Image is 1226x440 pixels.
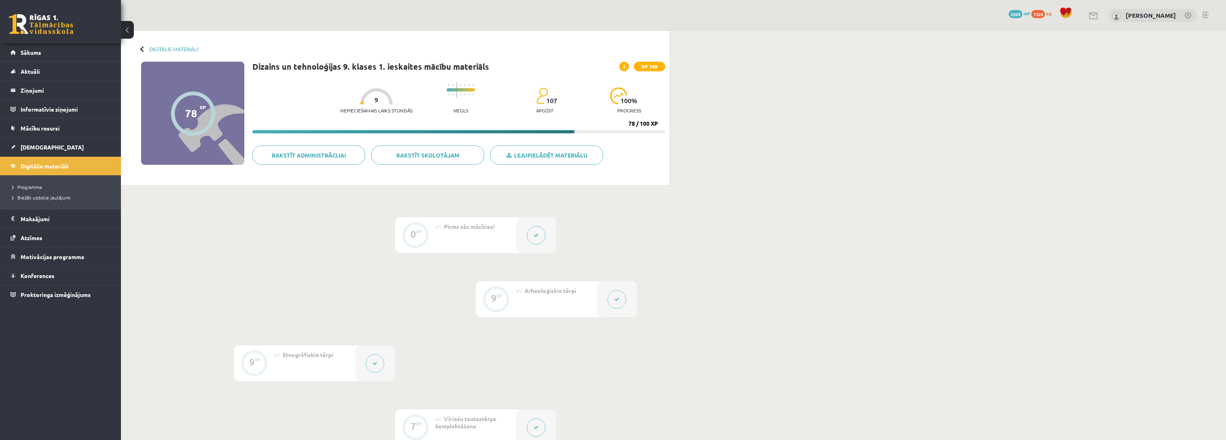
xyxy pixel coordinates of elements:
[1126,11,1176,19] a: [PERSON_NAME]
[456,82,457,98] img: icon-long-line-d9ea69661e0d244f92f715978eff75569469978d946b2353a9bb055b3ed8787d.svg
[435,416,441,422] span: #4
[12,194,113,201] a: Biežāk uzdotie jautājumi
[435,224,441,230] span: #1
[416,229,422,234] div: XP
[460,93,461,95] img: icon-short-line-57e1e144782c952c97e751825c79c345078a6d821885a25fce030b3d8c18986b.svg
[21,125,60,132] span: Mācību resursi
[448,93,449,95] img: icon-short-line-57e1e144782c952c97e751825c79c345078a6d821885a25fce030b3d8c18986b.svg
[452,93,453,95] img: icon-short-line-57e1e144782c952c97e751825c79c345078a6d821885a25fce030b3d8c18986b.svg
[491,295,497,302] div: 9
[617,108,641,113] p: progress
[490,145,603,165] a: Lejupielādēt materiālu
[468,84,469,86] img: icon-short-line-57e1e144782c952c97e751825c79c345078a6d821885a25fce030b3d8c18986b.svg
[21,49,41,56] span: Sākums
[21,143,84,151] span: [DEMOGRAPHIC_DATA]
[185,107,197,119] div: 78
[10,157,111,175] a: Digitālie materiāli
[472,93,473,95] img: icon-short-line-57e1e144782c952c97e751825c79c345078a6d821885a25fce030b3d8c18986b.svg
[1009,10,1022,18] span: 2269
[460,84,461,86] img: icon-short-line-57e1e144782c952c97e751825c79c345078a6d821885a25fce030b3d8c18986b.svg
[410,230,416,238] div: 0
[274,352,280,358] span: #3
[620,97,638,104] span: 100 %
[10,266,111,285] a: Konferences
[1046,10,1051,17] span: xp
[12,184,42,190] span: Programma
[1024,10,1030,17] span: mP
[1009,10,1030,17] a: 2269 mP
[468,93,469,95] img: icon-short-line-57e1e144782c952c97e751825c79c345078a6d821885a25fce030b3d8c18986b.svg
[444,223,495,230] span: Pirms sāc mācīties!
[435,415,496,430] span: Vīriešu tautastērpa komplektēšana
[546,97,557,104] span: 107
[21,162,69,170] span: Digitālie materiāli
[10,228,111,247] a: Atzīmes
[10,100,111,118] a: Informatīvie ziņojumi
[536,108,554,113] p: apgūst
[375,96,378,104] span: 9
[453,108,468,113] p: Viegls
[472,84,473,86] img: icon-short-line-57e1e144782c952c97e751825c79c345078a6d821885a25fce030b3d8c18986b.svg
[10,138,111,156] a: [DEMOGRAPHIC_DATA]
[21,68,40,75] span: Aktuāli
[10,285,111,304] a: Proktoringa izmēģinājums
[21,291,91,298] span: Proktoringa izmēģinājums
[1031,10,1055,17] a: 1324 xp
[464,93,465,95] img: icon-short-line-57e1e144782c952c97e751825c79c345078a6d821885a25fce030b3d8c18986b.svg
[634,62,665,71] span: XP 100
[21,100,111,118] legend: Informatīvie ziņojumi
[10,247,111,266] a: Motivācijas programma
[610,87,627,104] img: icon-progress-161ccf0a02000e728c5f80fcf4c31c7af3da0e1684b2b1d7c360e028c24a22f1.svg
[10,210,111,228] a: Maksājumi
[283,351,333,358] span: Etnogrāfiskie tērpi
[371,145,484,165] a: Rakstīt skolotājam
[340,108,412,113] p: Nepieciešamais laiks stundās
[525,287,576,294] span: Arheoloģiskie tērpi
[21,253,84,260] span: Motivācijas programma
[249,359,255,366] div: 9
[255,357,260,362] div: XP
[497,293,502,298] div: XP
[410,423,416,430] div: 7
[21,81,111,100] legend: Ziņojumi
[10,62,111,81] a: Aktuāli
[12,194,71,201] span: Biežāk uzdotie jautājumi
[10,119,111,137] a: Mācību resursi
[21,210,111,228] legend: Maksājumi
[252,145,365,165] a: Rakstīt administrācijai
[149,46,198,52] a: Digitālie materiāli
[448,84,449,86] img: icon-short-line-57e1e144782c952c97e751825c79c345078a6d821885a25fce030b3d8c18986b.svg
[12,183,113,191] a: Programma
[10,43,111,62] a: Sākums
[464,84,465,86] img: icon-short-line-57e1e144782c952c97e751825c79c345078a6d821885a25fce030b3d8c18986b.svg
[10,81,111,100] a: Ziņojumi
[536,87,548,104] img: students-c634bb4e5e11cddfef0936a35e636f08e4e9abd3cc4e673bd6f9a4125e45ecb1.svg
[252,62,489,71] h1: Dizains un tehnoloģijas 9. klases 1. ieskaites mācību materiāls
[1031,10,1045,18] span: 1324
[21,234,42,241] span: Atzīmes
[452,84,453,86] img: icon-short-line-57e1e144782c952c97e751825c79c345078a6d821885a25fce030b3d8c18986b.svg
[1112,12,1120,20] img: Jānis Tāre
[21,272,54,279] span: Konferences
[516,288,522,294] span: #2
[9,14,73,34] a: Rīgas 1. Tālmācības vidusskola
[416,421,422,426] div: XP
[200,104,206,110] span: XP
